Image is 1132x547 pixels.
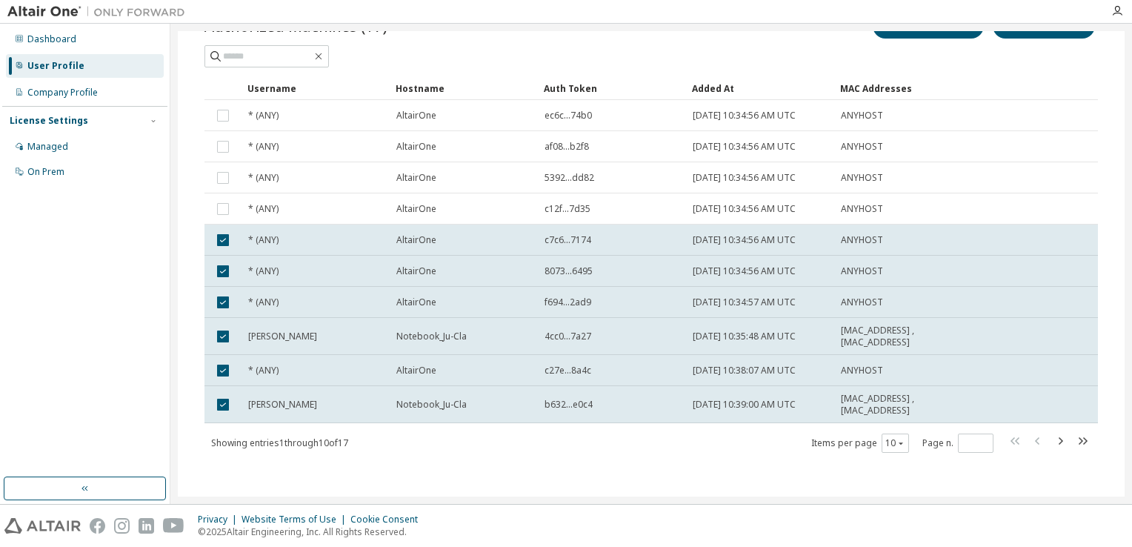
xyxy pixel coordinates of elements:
[693,110,796,122] span: [DATE] 10:34:56 AM UTC
[841,265,883,277] span: ANYHOST
[198,526,427,538] p: © 2025 Altair Engineering, Inc. All Rights Reserved.
[396,172,436,184] span: AltairOne
[396,265,436,277] span: AltairOne
[248,203,279,215] span: * (ANY)
[693,172,796,184] span: [DATE] 10:34:56 AM UTC
[545,110,592,122] span: ec6c...74b0
[693,265,796,277] span: [DATE] 10:34:56 AM UTC
[242,514,350,526] div: Website Terms of Use
[350,514,427,526] div: Cookie Consent
[693,234,796,246] span: [DATE] 10:34:56 AM UTC
[396,110,436,122] span: AltairOne
[545,203,590,215] span: c12f...7d35
[198,514,242,526] div: Privacy
[922,434,993,453] span: Page n.
[90,518,105,534] img: facebook.svg
[841,365,883,377] span: ANYHOST
[545,365,591,377] span: c27e...8a4c
[693,141,796,153] span: [DATE] 10:34:56 AM UTC
[545,399,593,411] span: b632...e0c4
[841,172,883,184] span: ANYHOST
[10,115,88,127] div: License Settings
[163,518,184,534] img: youtube.svg
[693,296,796,308] span: [DATE] 10:34:57 AM UTC
[885,437,905,449] button: 10
[139,518,154,534] img: linkedin.svg
[211,437,348,449] span: Showing entries 1 through 10 of 17
[811,434,909,453] span: Items per page
[841,110,883,122] span: ANYHOST
[841,234,883,246] span: ANYHOST
[545,172,594,184] span: 5392...dd82
[27,33,76,45] div: Dashboard
[7,4,193,19] img: Altair One
[841,203,883,215] span: ANYHOST
[693,203,796,215] span: [DATE] 10:34:56 AM UTC
[545,296,591,308] span: f694...2ad9
[396,365,436,377] span: AltairOne
[4,518,81,534] img: altair_logo.svg
[247,76,384,100] div: Username
[396,203,436,215] span: AltairOne
[27,60,84,72] div: User Profile
[396,331,467,342] span: Notebook_Ju-Cla
[248,265,279,277] span: * (ANY)
[27,87,98,99] div: Company Profile
[248,331,317,342] span: [PERSON_NAME]
[545,331,591,342] span: 4cc0...7a27
[27,141,68,153] div: Managed
[692,76,828,100] div: Added At
[248,399,317,411] span: [PERSON_NAME]
[396,141,436,153] span: AltairOne
[396,399,467,411] span: Notebook_Ju-Cla
[396,296,436,308] span: AltairOne
[841,393,939,417] span: [MAC_ADDRESS] , [MAC_ADDRESS]
[545,265,593,277] span: 8073...6495
[248,141,279,153] span: * (ANY)
[248,172,279,184] span: * (ANY)
[396,76,532,100] div: Hostname
[248,296,279,308] span: * (ANY)
[693,331,796,342] span: [DATE] 10:35:48 AM UTC
[544,76,680,100] div: Auth Token
[248,110,279,122] span: * (ANY)
[114,518,130,534] img: instagram.svg
[693,399,796,411] span: [DATE] 10:39:00 AM UTC
[396,234,436,246] span: AltairOne
[841,325,939,348] span: [MAC_ADDRESS] , [MAC_ADDRESS]
[841,141,883,153] span: ANYHOST
[27,166,64,178] div: On Prem
[841,296,883,308] span: ANYHOST
[545,141,589,153] span: af08...b2f8
[693,365,796,377] span: [DATE] 10:38:07 AM UTC
[840,76,939,100] div: MAC Addresses
[248,234,279,246] span: * (ANY)
[545,234,591,246] span: c7c6...7174
[248,365,279,377] span: * (ANY)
